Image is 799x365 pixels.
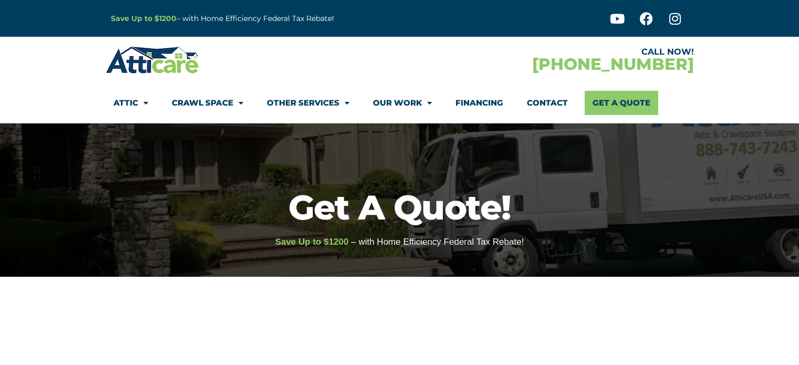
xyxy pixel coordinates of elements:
a: Get A Quote [585,91,658,115]
nav: Menu [113,91,686,115]
p: – with Home Efficiency Federal Tax Rebate! [111,13,451,25]
div: CALL NOW! [400,48,694,56]
a: Financing [455,91,503,115]
h1: Get A Quote! [5,190,794,224]
a: Attic [113,91,148,115]
a: Our Work [373,91,432,115]
a: Save Up to $1200 [111,14,177,23]
a: Contact [527,91,568,115]
a: Other Services [267,91,349,115]
a: Crawl Space [172,91,243,115]
span: Save Up to $1200 [275,237,349,247]
span: – with Home Efficiency Federal Tax Rebate! [351,237,524,247]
